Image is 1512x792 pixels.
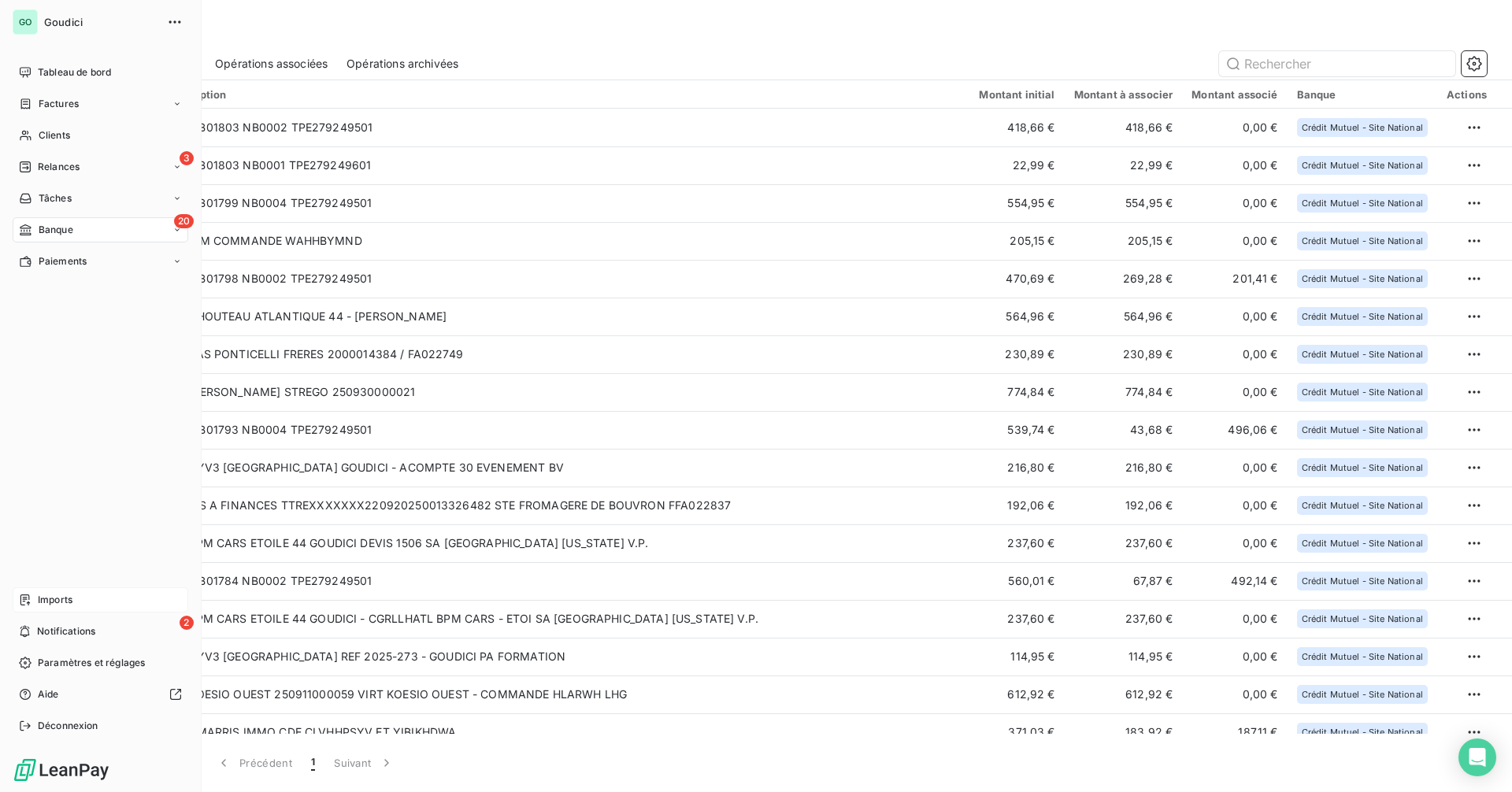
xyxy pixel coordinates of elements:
[1065,713,1183,751] td: 183,92 €
[1074,88,1173,101] div: Montant à associer
[969,713,1064,751] td: 371,03 €
[1302,123,1423,132] span: Crédit Mutuel - Site National
[311,755,315,771] span: 1
[174,214,194,228] span: 20
[1065,449,1183,487] td: 216,80 €
[969,222,1064,260] td: 205,15 €
[1191,88,1277,101] div: Montant associé
[969,524,1064,562] td: 237,60 €
[1182,411,1287,449] td: 496,06 €
[215,56,328,72] span: Opérations associées
[39,191,72,205] span: Tâches
[180,616,194,630] span: 2
[1182,713,1287,751] td: 187,11 €
[39,223,73,237] span: Banque
[1065,222,1183,260] td: 205,15 €
[157,184,970,222] td: REMCB01799 NB0004 TPE279249501
[157,146,970,184] td: REMCB01803 NB0001 TPE279249601
[1302,387,1423,397] span: Crédit Mutuel - Site National
[1182,298,1287,335] td: 0,00 €
[157,487,970,524] td: VIR B S A FINANCES TTREXXXXXXX220920250013326482 STE FROMAGERE DE BOUVRON FFA022837
[969,184,1064,222] td: 554,95 €
[1302,350,1423,359] span: Crédit Mutuel - Site National
[1219,51,1455,76] input: Rechercher
[38,656,145,670] span: Paramètres et réglages
[157,298,970,335] td: VIR CHOUTEAU ATLANTIQUE 44 - [PERSON_NAME]
[1182,449,1287,487] td: 0,00 €
[1302,425,1423,435] span: Crédit Mutuel - Site National
[969,449,1064,487] td: 216,80 €
[1302,576,1423,586] span: Crédit Mutuel - Site National
[1065,487,1183,524] td: 192,06 €
[1302,274,1423,283] span: Crédit Mutuel - Site National
[969,298,1064,335] td: 564,96 €
[1302,463,1423,472] span: Crédit Mutuel - Site National
[1182,335,1287,373] td: 0,00 €
[1302,727,1423,737] span: Crédit Mutuel - Site National
[206,746,302,779] button: Précédent
[157,638,970,675] td: VIR VYV3 [GEOGRAPHIC_DATA] REF 2025-273 - GOUDICI PA FORMATION
[13,682,188,707] a: Aide
[324,746,404,779] button: Suivant
[157,600,970,638] td: VIR BPM CARS ETOILE 44 GOUDICI - CGRLLHATL BPM CARS - ETOI SA [GEOGRAPHIC_DATA] [US_STATE] V.P.
[38,719,98,733] span: Déconnexion
[969,600,1064,638] td: 237,60 €
[1182,487,1287,524] td: 0,00 €
[1302,538,1423,548] span: Crédit Mutuel - Site National
[1302,501,1423,510] span: Crédit Mutuel - Site National
[1065,638,1183,675] td: 114,95 €
[969,260,1064,298] td: 470,69 €
[1302,652,1423,661] span: Crédit Mutuel - Site National
[157,713,970,751] td: VIR AMARRIS IMMO CDE CLVHHPSYV ET YIBIKHDWA
[969,146,1064,184] td: 22,99 €
[180,151,194,165] span: 3
[1302,236,1423,246] span: Crédit Mutuel - Site National
[1065,146,1183,184] td: 22,99 €
[1065,600,1183,638] td: 237,60 €
[1302,198,1423,208] span: Crédit Mutuel - Site National
[1182,675,1287,713] td: 0,00 €
[1065,260,1183,298] td: 269,28 €
[1065,524,1183,562] td: 237,60 €
[39,254,87,268] span: Paiements
[1302,614,1423,624] span: Crédit Mutuel - Site National
[157,260,970,298] td: REMCB01798 NB0002 TPE279249501
[1182,260,1287,298] td: 201,41 €
[969,109,1064,146] td: 418,66 €
[979,88,1054,101] div: Montant initial
[1065,184,1183,222] td: 554,95 €
[167,88,961,101] div: Description
[969,562,1064,600] td: 560,01 €
[1065,298,1183,335] td: 564,96 €
[1182,373,1287,411] td: 0,00 €
[346,56,458,72] span: Opérations archivées
[1182,562,1287,600] td: 492,14 €
[1065,675,1183,713] td: 612,92 €
[39,128,70,142] span: Clients
[157,335,970,373] td: VIR SAS PONTICELLI FRERES 2000014384 / FA022749
[157,373,970,411] td: VIR [PERSON_NAME] STREGO 250930000021
[157,524,970,562] td: VIR BPM CARS ETOILE 44 GOUDICI DEVIS 1506 SA [GEOGRAPHIC_DATA] [US_STATE] V.P.
[38,687,59,701] span: Aide
[1182,524,1287,562] td: 0,00 €
[969,373,1064,411] td: 774,84 €
[969,411,1064,449] td: 539,74 €
[44,16,157,28] span: Goudici
[38,593,72,607] span: Imports
[157,675,970,713] td: VIR KOESIO OUEST 250911000059 VIRT KOESIO OUEST - COMMANDE HLARWH LHG
[969,638,1064,675] td: 114,95 €
[1302,312,1423,321] span: Crédit Mutuel - Site National
[38,65,111,80] span: Tableau de bord
[37,624,95,638] span: Notifications
[13,757,110,783] img: Logo LeanPay
[1182,600,1287,638] td: 0,00 €
[1182,222,1287,260] td: 0,00 €
[1065,109,1183,146] td: 418,66 €
[1182,146,1287,184] td: 0,00 €
[302,746,324,779] button: 1
[13,9,38,35] div: GO
[1297,88,1428,101] div: Banque
[1302,161,1423,170] span: Crédit Mutuel - Site National
[1065,411,1183,449] td: 43,68 €
[1065,562,1183,600] td: 67,87 €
